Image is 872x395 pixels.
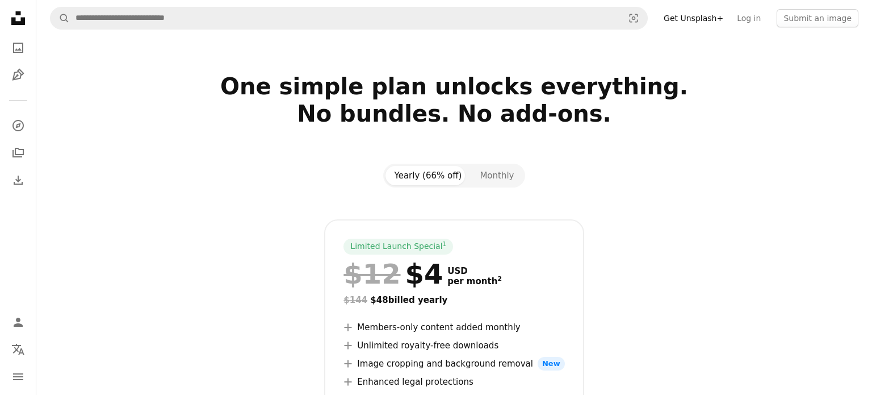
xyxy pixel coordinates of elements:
[441,241,449,252] a: 1
[620,7,647,29] button: Visual search
[343,259,443,289] div: $4
[343,375,564,389] li: Enhanced legal protections
[51,7,70,29] button: Search Unsplash
[538,357,565,371] span: New
[447,266,502,276] span: USD
[657,9,730,27] a: Get Unsplash+
[443,240,447,247] sup: 1
[343,239,453,255] div: Limited Launch Special
[7,365,30,388] button: Menu
[495,276,504,286] a: 2
[777,9,858,27] button: Submit an image
[7,7,30,32] a: Home — Unsplash
[343,259,400,289] span: $12
[7,114,30,137] a: Explore
[497,275,502,282] sup: 2
[343,293,564,307] div: $48 billed yearly
[7,169,30,192] a: Download History
[343,295,367,305] span: $144
[7,64,30,86] a: Illustrations
[7,36,30,59] a: Photos
[343,339,564,352] li: Unlimited royalty-free downloads
[343,357,564,371] li: Image cropping and background removal
[86,73,822,155] h2: One simple plan unlocks everything. No bundles. No add-ons.
[7,142,30,164] a: Collections
[50,7,648,30] form: Find visuals sitewide
[343,321,564,334] li: Members-only content added monthly
[447,276,502,286] span: per month
[385,166,471,185] button: Yearly (66% off)
[7,338,30,361] button: Language
[7,311,30,334] a: Log in / Sign up
[471,166,523,185] button: Monthly
[730,9,768,27] a: Log in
